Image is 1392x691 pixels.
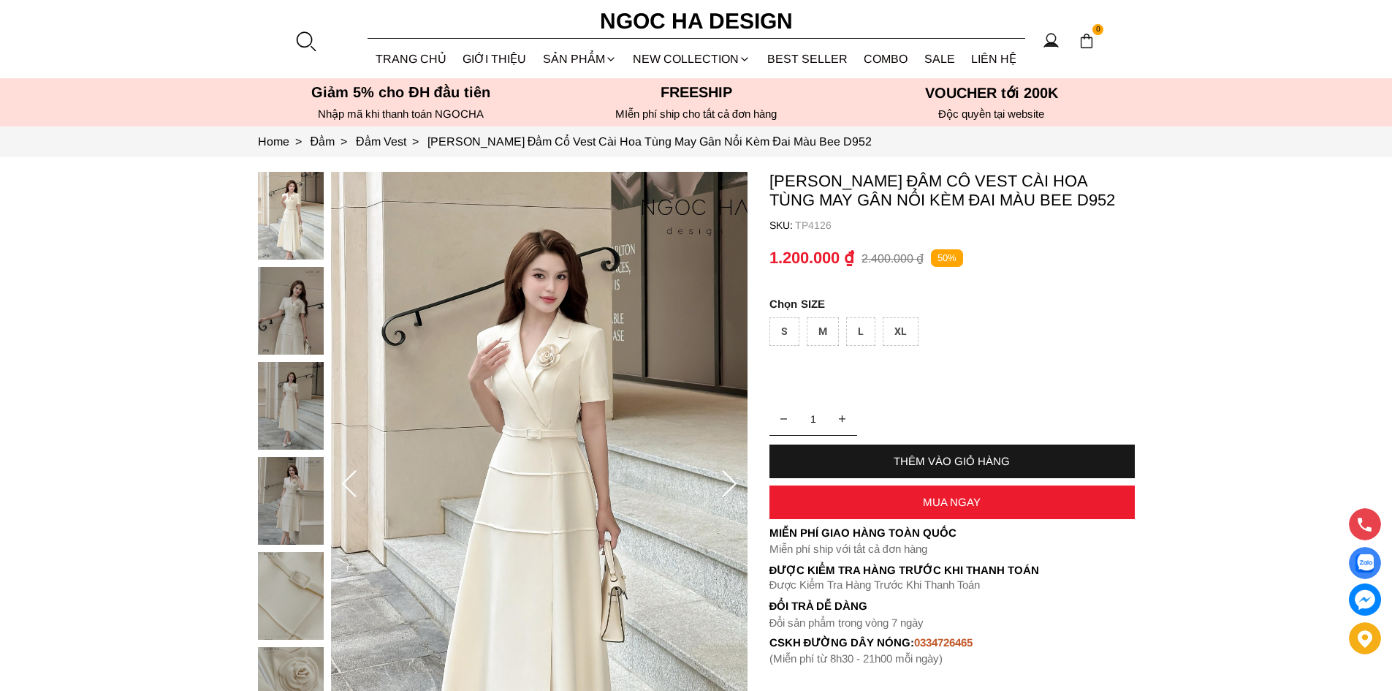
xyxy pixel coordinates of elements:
font: Giảm 5% cho ĐH đầu tiên [311,84,490,100]
font: 0334726465 [914,636,973,649]
a: LIÊN HỆ [963,39,1025,78]
a: BEST SELLER [759,39,856,78]
span: > [289,135,308,148]
font: cskh đường dây nóng: [769,636,915,649]
p: 2.400.000 ₫ [862,252,924,265]
h6: MIễn phí ship cho tất cả đơn hàng [553,107,840,121]
span: > [406,135,425,148]
h6: Đổi trả dễ dàng [769,600,1135,612]
img: Louisa Dress_ Đầm Cổ Vest Cài Hoa Tùng May Gân Nổi Kèm Đai Màu Bee D952_mini_2 [258,362,324,450]
div: SẢN PHẨM [535,39,625,78]
input: Quantity input [769,404,857,434]
a: TRANG CHỦ [368,39,455,78]
font: (Miễn phí từ 8h30 - 21h00 mỗi ngày) [769,652,943,665]
h6: SKU: [769,219,795,231]
div: XL [883,317,919,346]
a: Link to Louisa Dress_ Đầm Cổ Vest Cài Hoa Tùng May Gân Nổi Kèm Đai Màu Bee D952 [427,135,872,148]
a: messenger [1349,584,1381,616]
img: img-CART-ICON-ksit0nf1 [1079,33,1095,49]
h6: Độc quyền tại website [848,107,1135,121]
a: Ngoc Ha Design [587,4,806,39]
a: Link to Đầm [311,135,357,148]
div: MUA NGAY [769,496,1135,508]
img: Louisa Dress_ Đầm Cổ Vest Cài Hoa Tùng May Gân Nổi Kèm Đai Màu Bee D952_mini_3 [258,457,324,545]
p: SIZE [769,298,1135,310]
span: > [335,135,353,148]
a: Link to Home [258,135,311,148]
a: Display image [1349,547,1381,579]
div: M [807,317,839,346]
font: Nhập mã khi thanh toán NGOCHA [318,107,484,120]
a: SALE [916,39,964,78]
span: 0 [1092,24,1104,36]
a: NEW COLLECTION [625,39,759,78]
img: Louisa Dress_ Đầm Cổ Vest Cài Hoa Tùng May Gân Nổi Kèm Đai Màu Bee D952_mini_1 [258,267,324,355]
p: Được Kiểm Tra Hàng Trước Khi Thanh Toán [769,578,1135,592]
p: 50% [931,249,963,268]
p: TP4126 [795,219,1135,231]
p: Được Kiểm Tra Hàng Trước Khi Thanh Toán [769,564,1135,577]
p: 1.200.000 ₫ [769,249,854,268]
div: L [846,317,875,346]
font: Freeship [661,84,732,100]
font: Miễn phí ship với tất cả đơn hàng [769,543,927,555]
div: S [769,317,799,346]
font: Miễn phí giao hàng toàn quốc [769,526,956,539]
font: Đổi sản phẩm trong vòng 7 ngày [769,616,924,629]
img: Louisa Dress_ Đầm Cổ Vest Cài Hoa Tùng May Gân Nổi Kèm Đai Màu Bee D952_mini_0 [258,172,324,260]
img: Display image [1355,554,1374,573]
p: [PERSON_NAME] Đầm Cổ Vest Cài Hoa Tùng May Gân Nổi Kèm Đai Màu Bee D952 [769,172,1135,210]
h5: VOUCHER tới 200K [848,84,1135,102]
a: GIỚI THIỆU [455,39,535,78]
a: Link to Đầm Vest [356,135,427,148]
img: Louisa Dress_ Đầm Cổ Vest Cài Hoa Tùng May Gân Nổi Kèm Đai Màu Bee D952_mini_4 [258,552,324,640]
a: Combo [856,39,916,78]
div: THÊM VÀO GIỎ HÀNG [769,455,1135,467]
